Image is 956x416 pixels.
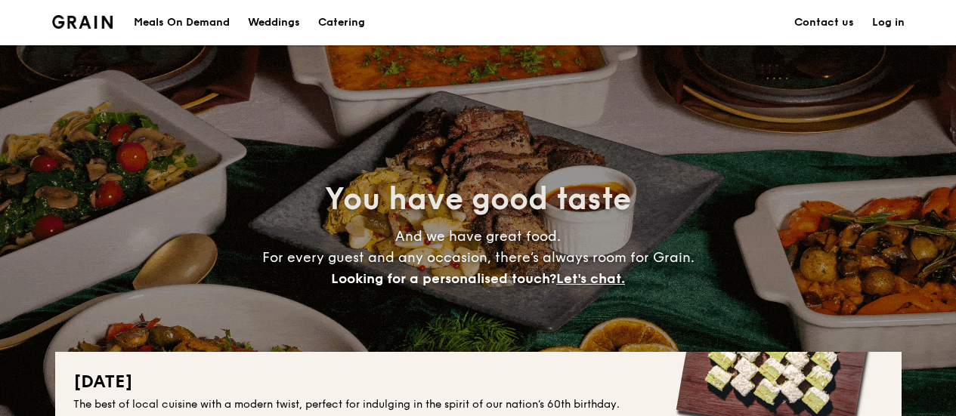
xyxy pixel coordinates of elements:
[52,15,113,29] img: Grain
[325,181,631,217] span: You have good taste
[262,228,695,287] span: And we have great food. For every guest and any occasion, there’s always room for Grain.
[556,270,625,287] span: Let's chat.
[52,15,113,29] a: Logotype
[73,370,883,394] h2: [DATE]
[331,270,556,287] span: Looking for a personalised touch?
[73,397,883,412] div: The best of local cuisine with a modern twist, perfect for indulging in the spirit of our nation’...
